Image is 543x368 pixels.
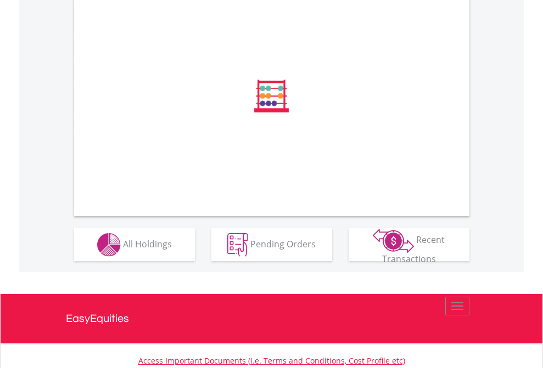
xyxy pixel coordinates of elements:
a: EasyEquities [66,294,478,343]
span: Pending Orders [250,237,316,250]
img: transactions-zar-wht.png [373,229,414,253]
img: holdings-wht.png [97,233,121,257]
span: All Holdings [123,237,172,250]
button: All Holdings [74,228,195,261]
a: Access Important Documents (i.e. Terms and Conditions, Cost Profile etc) [138,355,405,366]
button: Recent Transactions [349,228,469,261]
button: Pending Orders [211,228,332,261]
img: pending_instructions-wht.png [227,233,248,257]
